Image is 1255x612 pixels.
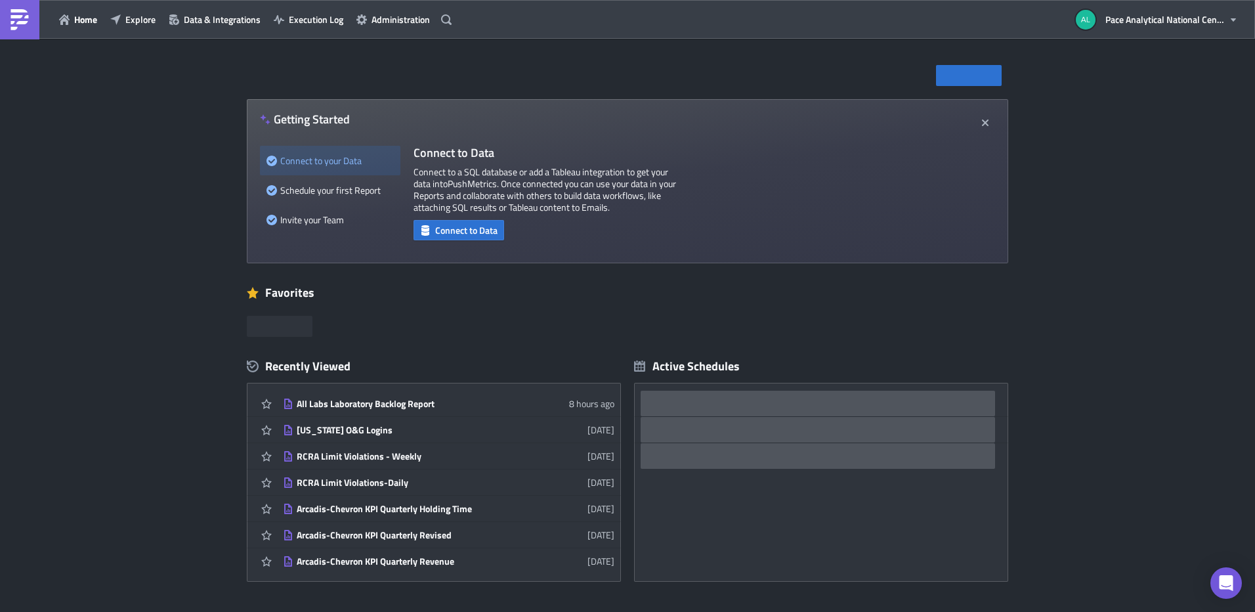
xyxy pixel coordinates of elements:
time: 2025-08-08T14:10:52Z [587,423,614,437]
a: Connect to Data [414,222,504,236]
a: All Labs Laboratory Backlog Report8 hours ago [283,391,614,416]
div: Arcadis-Chevron KPI Quarterly Revised [297,529,526,541]
button: Pace Analytical National Center for Testing and Innovation [1068,5,1245,34]
div: [US_STATE] O&G Logins [297,424,526,436]
a: Arcadis-Chevron KPI Quarterly Revised[DATE] [283,522,614,548]
a: [US_STATE] O&G Logins[DATE] [283,417,614,443]
div: Recently Viewed [247,357,621,376]
div: Schedule your first Report [266,175,394,205]
button: Explore [104,9,162,30]
div: Active Schedules [634,359,740,374]
time: 2025-08-18T12:16:51Z [569,397,614,410]
h4: Connect to Data [414,146,676,160]
span: Home [74,12,97,26]
span: Data & Integrations [184,12,261,26]
div: Arcadis-Chevron KPI Quarterly Revenue [297,556,526,567]
span: Pace Analytical National Center for Testing and Innovation [1105,12,1223,26]
button: Administration [350,9,436,30]
div: Invite your Team [266,205,394,234]
p: Connect to a SQL database or add a Tableau integration to get your data into PushMetrics . Once c... [414,166,676,213]
span: Administration [372,12,430,26]
time: 2025-07-07T13:28:20Z [587,528,614,542]
span: Execution Log [289,12,343,26]
button: Home [53,9,104,30]
div: Connect to your Data [266,146,394,175]
div: All Labs Laboratory Backlog Report [297,398,526,410]
time: 2025-07-22T12:45:24Z [587,449,614,463]
img: PushMetrics [9,9,30,30]
button: Execution Log [267,9,350,30]
time: 2025-07-07T13:27:49Z [587,554,614,568]
img: Avatar [1074,9,1097,31]
div: Favorites [247,283,1008,303]
time: 2025-07-07T13:28:42Z [587,502,614,515]
div: Arcadis-Chevron KPI Quarterly Holding Time [297,503,526,515]
a: Arcadis-Chevron KPI Quarterly Holding Time[DATE] [283,496,614,521]
button: Connect to Data [414,220,504,240]
span: Connect to Data [435,223,498,237]
div: Open Intercom Messenger [1210,567,1242,599]
a: Arcadis-Chevron KPI Quarterly Revenue[DATE] [283,548,614,574]
span: Explore [125,12,156,26]
h4: Getting Started [260,112,350,126]
a: RCRA Limit Violations - Weekly[DATE] [283,443,614,469]
div: RCRA Limit Violations - Weekly [297,450,526,462]
a: RCRA Limit Violations-Daily[DATE] [283,470,614,495]
button: Data & Integrations [162,9,267,30]
time: 2025-07-22T12:40:23Z [587,475,614,489]
div: RCRA Limit Violations-Daily [297,477,526,489]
